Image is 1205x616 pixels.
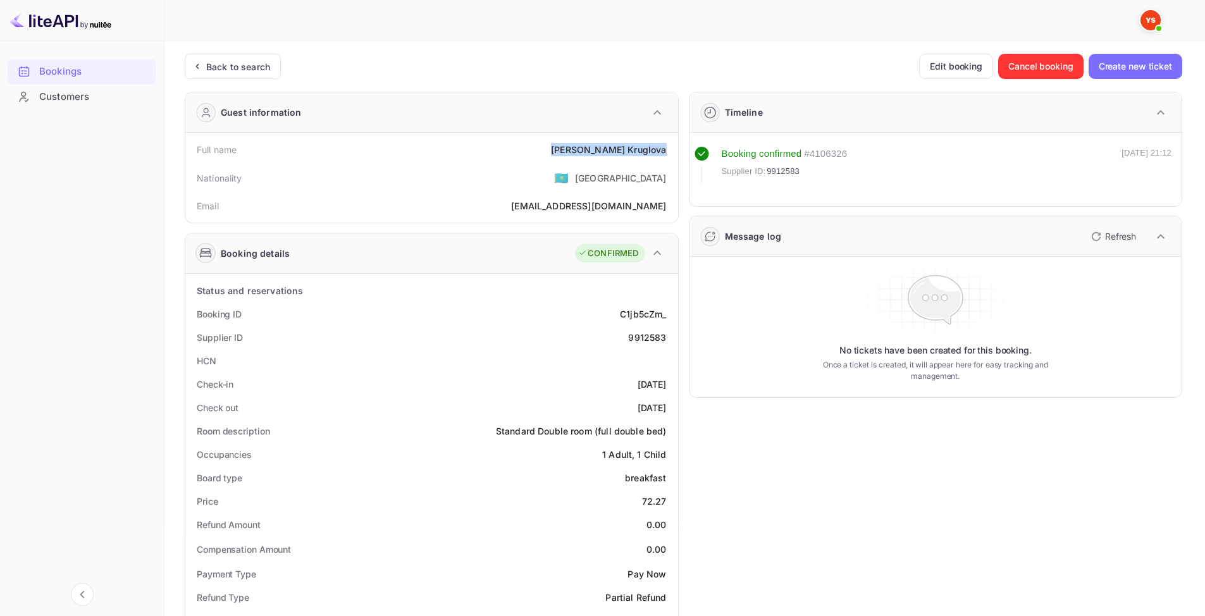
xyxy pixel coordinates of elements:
div: Room description [197,424,269,438]
div: Message log [725,230,782,243]
div: Pay Now [627,567,666,581]
div: Full name [197,143,237,156]
div: Booking confirmed [722,147,802,161]
div: [DATE] 21:12 [1122,147,1171,183]
div: Supplier ID [197,331,243,344]
div: Check-in [197,378,233,391]
div: Check out [197,401,238,414]
button: Cancel booking [998,54,1084,79]
div: Guest information [221,106,302,119]
div: HCN [197,354,216,367]
span: 9912583 [767,165,800,178]
p: Refresh [1105,230,1136,243]
p: Once a ticket is created, it will appear here for easy tracking and management. [803,359,1068,382]
div: Refund Type [197,591,249,604]
button: Edit booking [919,54,993,79]
div: [DATE] [638,378,667,391]
div: Timeline [725,106,763,119]
div: 0.00 [646,518,667,531]
div: Price [197,495,218,508]
div: Status and reservations [197,284,303,297]
img: Yandex Support [1140,10,1161,30]
div: 0.00 [646,543,667,556]
button: Collapse navigation [71,583,94,606]
div: Occupancies [197,448,252,461]
div: Customers [8,85,156,109]
div: C1jb5cZm_ [620,307,666,321]
div: Nationality [197,171,242,185]
div: [DATE] [638,401,667,414]
a: Bookings [8,59,156,83]
p: No tickets have been created for this booking. [839,344,1032,357]
img: LiteAPI logo [10,10,111,30]
div: Payment Type [197,567,256,581]
div: 1 Adult, 1 Child [602,448,666,461]
div: Back to search [206,60,270,73]
div: Board type [197,471,242,484]
div: 9912583 [628,331,666,344]
div: Bookings [39,65,150,79]
div: breakfast [625,471,666,484]
div: Refund Amount [197,518,261,531]
div: Partial Refund [605,591,666,604]
button: Create new ticket [1089,54,1182,79]
span: Supplier ID: [722,165,766,178]
div: Customers [39,90,150,104]
div: [PERSON_NAME] Kruglova [551,143,666,156]
div: Booking ID [197,307,242,321]
div: [EMAIL_ADDRESS][DOMAIN_NAME] [511,199,666,213]
div: Compensation Amount [197,543,291,556]
div: Bookings [8,59,156,84]
div: Standard Double room (full double bed) [496,424,667,438]
span: United States [554,166,569,189]
div: Email [197,199,219,213]
div: [GEOGRAPHIC_DATA] [575,171,667,185]
div: # 4106326 [804,147,847,161]
button: Refresh [1084,226,1141,247]
div: CONFIRMED [578,247,638,260]
div: 72.27 [642,495,667,508]
a: Customers [8,85,156,108]
div: Booking details [221,247,290,260]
